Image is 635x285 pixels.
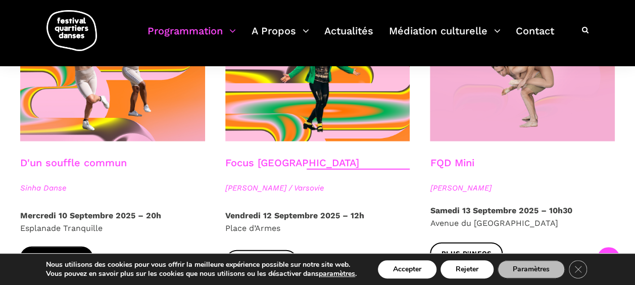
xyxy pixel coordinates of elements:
span: Avenue du [GEOGRAPHIC_DATA] [430,218,558,228]
a: Médiation culturelle [389,22,501,52]
button: paramètres [319,269,355,278]
a: A Propos [252,22,309,52]
span: Plus d'infos [441,249,492,259]
button: Accepter [378,260,436,278]
a: Programmation [148,22,236,52]
p: Place d’Armes [225,209,410,235]
span: [PERSON_NAME] / Varsovie [225,182,410,194]
button: Rejeter [441,260,494,278]
strong: Mercredi 10 Septembre 2025 – 20h [20,211,161,220]
button: Paramètres [498,260,565,278]
span: Esplanade Tranquille [20,223,103,233]
a: Actualités [324,22,373,52]
a: D'un souffle commun [20,157,127,169]
span: [PERSON_NAME] [430,182,615,194]
p: Vous pouvez en savoir plus sur les cookies que nous utilisons ou les désactiver dans . [46,269,357,278]
span: Sinha Danse [20,182,205,194]
a: Plus d'infos [20,247,93,269]
p: Nous utilisons des cookies pour vous offrir la meilleure expérience possible sur notre site web. [46,260,357,269]
strong: Samedi 13 Septembre 2025 – 10h30 [430,206,572,215]
a: Plus d'infos [430,243,503,265]
a: FQD Mini [430,157,474,169]
img: logo-fqd-med [46,10,97,51]
button: Close GDPR Cookie Banner [569,260,587,278]
a: Focus [GEOGRAPHIC_DATA] [225,157,359,169]
a: Plus d'infos [225,250,298,273]
strong: Vendredi 12 Septembre 2025 – 12h [225,211,364,220]
a: Contact [516,22,554,52]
